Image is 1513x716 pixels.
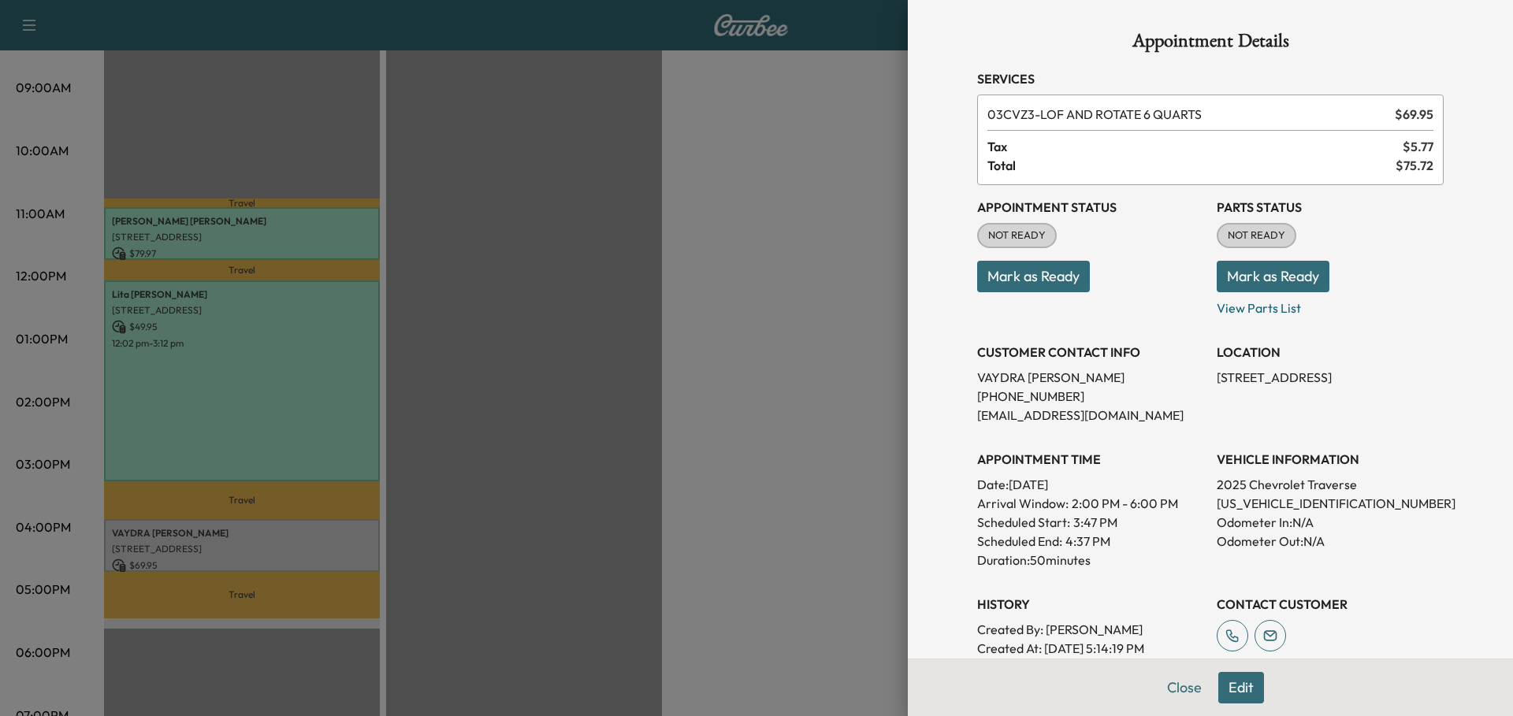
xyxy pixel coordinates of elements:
p: [US_VEHICLE_IDENTIFICATION_NUMBER] [1217,494,1444,513]
p: Scheduled End: [977,532,1062,551]
p: 4:37 PM [1065,532,1110,551]
p: Scheduled Start: [977,513,1070,532]
span: Total [987,156,1396,175]
span: NOT READY [979,228,1055,243]
h3: Appointment Status [977,198,1204,217]
p: [STREET_ADDRESS] [1217,368,1444,387]
p: Arrival Window: [977,494,1204,513]
p: View Parts List [1217,292,1444,317]
button: Close [1157,672,1212,703]
span: $ 75.72 [1396,156,1433,175]
span: 2:00 PM - 6:00 PM [1072,494,1178,513]
button: Edit [1218,672,1264,703]
span: NOT READY [1218,228,1295,243]
h1: Appointment Details [977,32,1444,57]
p: 3:47 PM [1073,513,1117,532]
h3: LOCATION [1217,343,1444,362]
p: Odometer In: N/A [1217,513,1444,532]
span: LOF AND ROTATE 6 QUARTS [987,105,1388,124]
h3: VEHICLE INFORMATION [1217,450,1444,469]
p: 2025 Chevrolet Traverse [1217,475,1444,494]
span: $ 5.77 [1403,137,1433,156]
p: Odometer Out: N/A [1217,532,1444,551]
span: $ 69.95 [1395,105,1433,124]
p: [PHONE_NUMBER] [977,387,1204,406]
button: Mark as Ready [1217,261,1329,292]
p: Created By : [PERSON_NAME] [977,620,1204,639]
span: Tax [987,137,1403,156]
p: VAYDRA [PERSON_NAME] [977,368,1204,387]
p: Created At : [DATE] 5:14:19 PM [977,639,1204,658]
p: [EMAIL_ADDRESS][DOMAIN_NAME] [977,406,1204,425]
button: Mark as Ready [977,261,1090,292]
h3: CUSTOMER CONTACT INFO [977,343,1204,362]
p: Date: [DATE] [977,475,1204,494]
h3: CONTACT CUSTOMER [1217,595,1444,614]
h3: Parts Status [1217,198,1444,217]
p: Duration: 50 minutes [977,551,1204,569]
h3: Services [977,69,1444,88]
h3: APPOINTMENT TIME [977,450,1204,469]
h3: History [977,595,1204,614]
